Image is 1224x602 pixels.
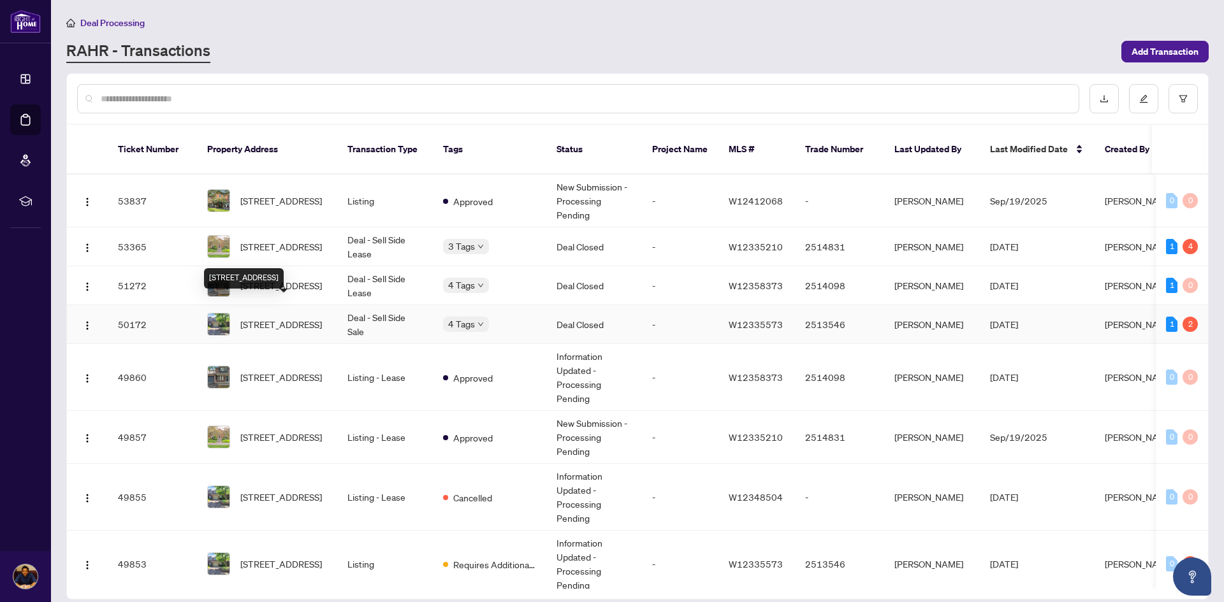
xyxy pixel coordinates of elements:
td: Listing - Lease [337,464,433,531]
span: [STREET_ADDRESS] [240,370,322,384]
img: Logo [82,373,92,383]
span: W12335210 [729,241,783,252]
img: Logo [82,560,92,570]
td: [PERSON_NAME] [884,464,980,531]
span: Approved [453,431,493,445]
td: [PERSON_NAME] [884,411,980,464]
td: [PERSON_NAME] [884,227,980,266]
td: 2513546 [795,305,884,344]
span: Deal Processing [80,17,145,29]
div: 0 [1183,278,1198,293]
span: [DATE] [990,280,1018,291]
th: Last Updated By [884,125,980,175]
th: Status [546,125,642,175]
td: 49853 [108,531,197,598]
td: 2513546 [795,531,884,598]
td: 2514831 [795,227,884,266]
button: Open asap [1173,557,1211,596]
button: Logo [77,554,98,574]
span: 4 Tags [448,278,475,292]
img: thumbnail-img [208,366,229,388]
td: New Submission - Processing Pending [546,411,642,464]
div: 0 [1183,193,1198,208]
div: 2 [1183,317,1198,332]
span: Cancelled [453,491,492,505]
button: Add Transaction [1121,41,1209,62]
img: Profile Icon [13,564,38,589]
a: RAHR - Transactions [66,40,210,63]
td: Deal Closed [546,305,642,344]
th: Created By [1095,125,1171,175]
span: W12348504 [729,491,783,503]
td: [PERSON_NAME] [884,531,980,598]
img: thumbnail-img [208,426,229,448]
td: [PERSON_NAME] [884,266,980,305]
div: 0 [1166,429,1177,445]
button: Logo [77,275,98,296]
span: [DATE] [990,241,1018,252]
span: Approved [453,194,493,208]
span: Sep/19/2025 [990,195,1047,206]
th: Trade Number [795,125,884,175]
th: Project Name [642,125,718,175]
span: [STREET_ADDRESS] [240,490,322,504]
img: Logo [82,320,92,331]
span: down [477,243,484,250]
span: [PERSON_NAME] [1105,491,1174,503]
img: Logo [82,493,92,503]
th: Property Address [197,125,337,175]
button: edit [1129,84,1158,113]
td: 2514831 [795,411,884,464]
td: New Submission - Processing Pending [546,175,642,227]
div: 1 [1166,278,1177,293]
button: filter [1169,84,1198,113]
img: logo [10,10,41,33]
td: - [642,175,718,227]
td: [PERSON_NAME] [884,305,980,344]
button: Logo [77,236,98,257]
td: - [795,175,884,227]
td: 2514098 [795,344,884,411]
span: edit [1139,94,1148,103]
span: [PERSON_NAME] [1105,241,1174,252]
td: 49857 [108,411,197,464]
button: Logo [77,190,98,211]
span: home [66,18,75,27]
td: 49860 [108,344,197,411]
td: Listing - Lease [337,411,433,464]
td: - [642,227,718,266]
td: 2514098 [795,266,884,305]
th: Tags [433,125,546,175]
span: down [477,321,484,327]
span: Approved [453,371,493,385]
span: [STREET_ADDRESS] [240,430,322,444]
span: [PERSON_NAME] [1105,319,1174,330]
td: 50172 [108,305,197,344]
button: Logo [77,314,98,334]
td: [PERSON_NAME] [884,175,980,227]
span: Sep/19/2025 [990,431,1047,443]
span: [STREET_ADDRESS] [240,557,322,571]
span: [PERSON_NAME] [1105,195,1174,206]
span: down [477,282,484,289]
div: 0 [1183,429,1198,445]
span: [DATE] [990,558,1018,570]
td: - [642,305,718,344]
td: - [642,266,718,305]
span: download [1100,94,1109,103]
span: [PERSON_NAME] [1105,558,1174,570]
span: [STREET_ADDRESS] [240,317,322,331]
td: 53837 [108,175,197,227]
td: 53365 [108,227,197,266]
div: 0 [1166,556,1177,571]
div: 1 [1166,239,1177,254]
td: Deal Closed [546,266,642,305]
div: [STREET_ADDRESS] [204,268,284,289]
span: filter [1179,94,1188,103]
span: [PERSON_NAME] [1105,280,1174,291]
td: - [795,464,884,531]
span: 4 Tags [448,317,475,331]
td: Listing [337,531,433,598]
td: Information Updated - Processing Pending [546,531,642,598]
td: - [642,411,718,464]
